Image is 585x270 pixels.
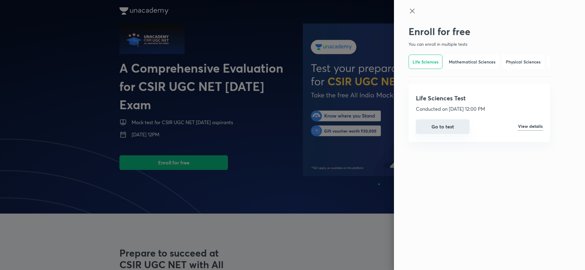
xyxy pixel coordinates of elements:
h4: Life Sciences Test [416,94,543,103]
button: Go to test [416,119,470,134]
h6: Mathematical Sciences [449,59,495,65]
h2: Enroll for free [409,26,550,37]
p: You can enroll in multiple tests [409,41,550,47]
h6: Physical Sciences [506,59,541,65]
h6: View details [518,124,543,131]
p: Conducted on [DATE] 12:00 PM [416,105,486,113]
h6: Life Sciences [413,59,438,65]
